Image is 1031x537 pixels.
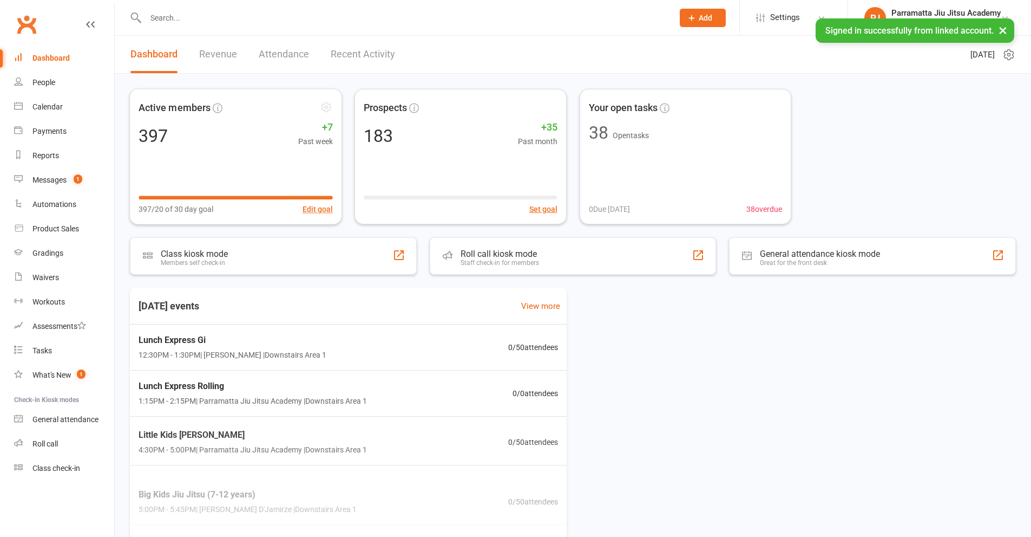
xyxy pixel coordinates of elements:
div: Dashboard [32,54,70,62]
span: Your open tasks [589,100,658,116]
div: Messages [32,176,67,184]
div: What's New [32,371,71,379]
div: Tasks [32,346,52,355]
span: Active members [139,100,211,115]
div: People [32,78,55,87]
a: People [14,70,114,95]
div: Parramatta Jiu Jitsu Academy [891,8,1001,18]
span: Open tasks [613,131,649,140]
a: Messages 1 [14,168,114,192]
div: General attendance kiosk mode [760,249,880,259]
span: 0 / 0 attendees [513,387,558,399]
div: Class check-in [32,464,80,473]
span: Big Kids Jiu Jitsu (7-12 years) [139,488,357,502]
a: Assessments [14,314,114,339]
a: Dashboard [14,46,114,70]
div: Staff check-in for members [461,259,539,267]
span: 397/20 of 30 day goal [139,203,213,215]
a: View more [521,300,560,313]
span: 12:30PM - 1:30PM | [PERSON_NAME] | Downstairs Area 1 [139,349,326,361]
span: [DATE] [970,48,995,61]
div: Gradings [32,249,63,257]
div: Roll call [32,439,58,448]
span: Signed in successfully from linked account. [825,25,994,36]
span: 1:15PM - 2:15PM | Parramatta Jiu Jitsu Academy | Downstairs Area 1 [139,395,367,407]
div: Roll call kiosk mode [461,249,539,259]
a: Reports [14,144,114,168]
a: Dashboard [130,36,178,73]
span: 0 / 50 attendees [508,341,558,353]
span: Past month [518,135,557,147]
div: Workouts [32,297,65,306]
div: Reports [32,151,59,160]
div: Class kiosk mode [161,249,228,259]
h3: [DATE] events [130,296,208,316]
a: General attendance kiosk mode [14,407,114,432]
div: Assessments [32,322,86,331]
div: Great for the front desk [760,259,880,267]
a: Workouts [14,290,114,314]
span: Little Kids [PERSON_NAME] [139,428,367,442]
span: +35 [518,120,557,135]
a: What's New1 [14,363,114,387]
div: PJ [864,7,886,29]
span: Settings [770,5,800,30]
div: 38 [589,124,608,141]
a: Class kiosk mode [14,456,114,481]
span: Prospects [364,100,407,116]
a: Revenue [199,36,237,73]
span: 0 / 50 attendees [508,436,558,448]
a: Gradings [14,241,114,266]
span: Lunch Express Gi [139,333,326,347]
button: × [993,18,1013,42]
a: Recent Activity [331,36,395,73]
a: Roll call [14,432,114,456]
a: Tasks [14,339,114,363]
a: Automations [14,192,114,217]
div: Waivers [32,273,59,282]
span: 0 / 50 attendees [508,496,558,508]
div: Product Sales [32,224,79,233]
span: 1 [74,174,82,184]
input: Search... [142,10,666,25]
a: Attendance [259,36,309,73]
button: Add [680,9,726,27]
div: Automations [32,200,76,209]
div: Payments [32,127,67,135]
button: Set goal [529,203,557,215]
div: Calendar [32,102,63,111]
a: Waivers [14,266,114,290]
a: Calendar [14,95,114,119]
div: 397 [139,127,168,144]
a: Clubworx [13,11,40,38]
span: Lunch Express Rolling [139,379,367,393]
a: Product Sales [14,217,114,241]
span: Past week [298,135,333,147]
div: 183 [364,127,393,145]
a: Payments [14,119,114,144]
div: General attendance [32,415,98,424]
div: Members self check-in [161,259,228,267]
div: Parramatta Jiu Jitsu Academy [891,18,1001,28]
button: Edit goal [303,203,333,215]
span: 4:30PM - 5:00PM | Parramatta Jiu Jitsu Academy | Downstairs Area 1 [139,444,367,456]
span: +7 [298,120,333,135]
span: 0 Due [DATE] [589,203,630,215]
span: 38 overdue [746,203,782,215]
span: 1 [77,370,86,379]
span: 5:00PM - 5:45PM | [PERSON_NAME] D'Jamirze | Downstairs Area 1 [139,504,357,516]
span: Add [699,14,712,22]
